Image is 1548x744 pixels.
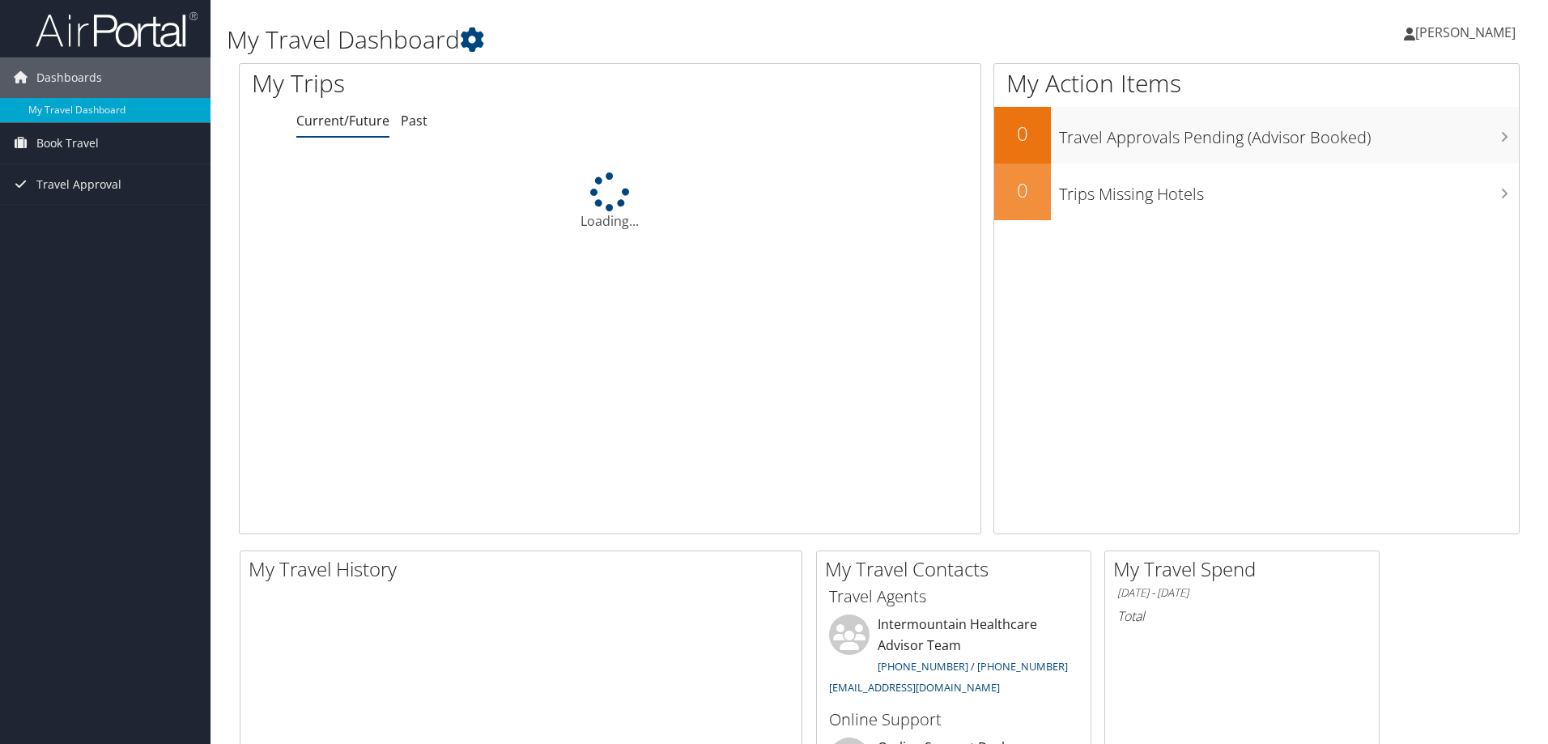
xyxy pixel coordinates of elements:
[994,164,1519,220] a: 0Trips Missing Hotels
[36,11,198,49] img: airportal-logo.png
[1117,607,1367,625] h6: Total
[994,120,1051,147] h2: 0
[829,585,1078,608] h3: Travel Agents
[829,680,1000,695] a: [EMAIL_ADDRESS][DOMAIN_NAME]
[252,66,660,100] h1: My Trips
[878,659,1068,674] a: [PHONE_NUMBER] / [PHONE_NUMBER]
[1117,585,1367,601] h6: [DATE] - [DATE]
[36,164,121,205] span: Travel Approval
[1059,118,1519,149] h3: Travel Approvals Pending (Advisor Booked)
[36,57,102,98] span: Dashboards
[240,172,980,231] div: Loading...
[36,123,99,164] span: Book Travel
[249,555,802,583] h2: My Travel History
[1415,23,1516,41] span: [PERSON_NAME]
[825,555,1091,583] h2: My Travel Contacts
[401,112,427,130] a: Past
[1059,175,1519,206] h3: Trips Missing Hotels
[296,112,389,130] a: Current/Future
[821,614,1087,701] li: Intermountain Healthcare Advisor Team
[994,176,1051,204] h2: 0
[1113,555,1379,583] h2: My Travel Spend
[1404,8,1532,57] a: [PERSON_NAME]
[829,708,1078,731] h3: Online Support
[994,107,1519,164] a: 0Travel Approvals Pending (Advisor Booked)
[994,66,1519,100] h1: My Action Items
[227,23,1097,57] h1: My Travel Dashboard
